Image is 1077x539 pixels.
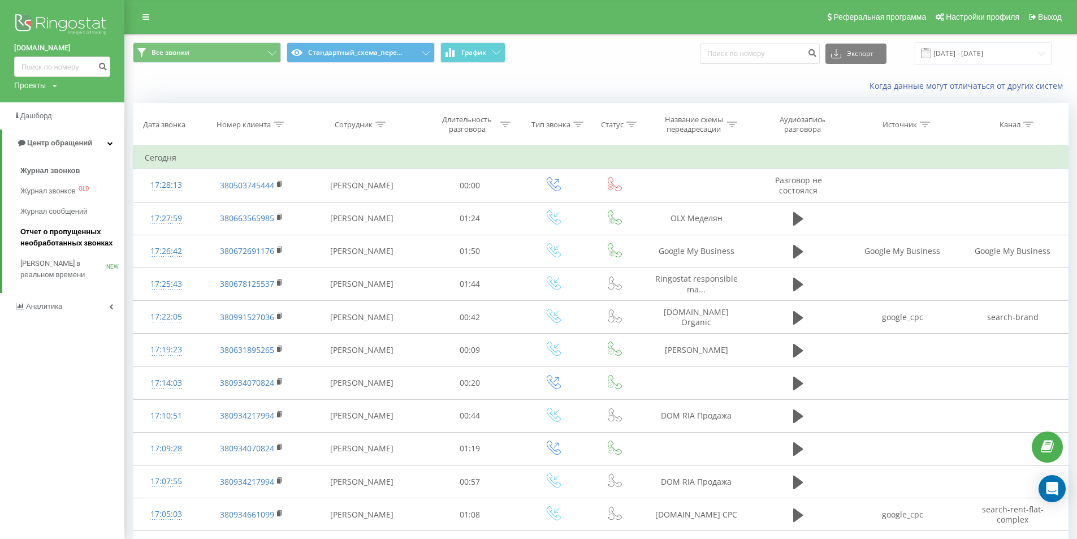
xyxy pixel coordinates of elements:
span: Журнал звонков [20,165,80,176]
a: 380678125537 [220,278,274,289]
td: google_cpc [847,498,958,531]
td: 01:19 [419,432,521,465]
div: Проекты [14,80,46,91]
td: [PERSON_NAME] [305,334,419,366]
div: Источник [883,120,917,130]
div: 17:22:05 [145,306,187,328]
a: Журнал звонков [20,161,124,181]
div: Open Intercom Messenger [1039,475,1066,502]
span: Отчет о пропущенных необработанных звонках [20,226,119,249]
input: Поиск по номеру [14,57,110,77]
div: 17:28:13 [145,174,187,196]
div: Номер клиента [217,120,271,130]
span: Реферальная программа [833,12,926,21]
button: График [440,42,505,63]
a: 380663565985 [220,213,274,223]
div: 17:19:23 [145,339,187,361]
span: Дашборд [20,111,52,120]
td: [PERSON_NAME] [305,301,419,334]
a: 380934661099 [220,509,274,520]
td: [PERSON_NAME] [305,366,419,399]
button: Все звонки [133,42,281,63]
span: Журнал звонков [20,186,76,197]
td: Google My Business [958,235,1068,268]
div: Название схемы переадресации [664,115,724,134]
a: Отчет о пропущенных необработанных звонках [20,222,124,253]
a: 380991527036 [220,312,274,322]
a: 380503745444 [220,180,274,191]
span: Разговор не состоялся [775,175,822,196]
span: Все звонки [152,48,189,57]
td: 00:44 [419,399,521,432]
td: 00:57 [419,465,521,498]
td: Google My Business [643,235,750,268]
td: google_cpc [847,301,958,334]
td: search-brand [958,301,1068,334]
span: Ringostat responsible ma... [655,273,738,294]
td: Google My Business [847,235,958,268]
a: Журнал сообщений [20,201,124,222]
a: Когда данные могут отличаться от других систем [870,80,1069,91]
div: Аудиозапись разговора [765,115,839,134]
td: 00:00 [419,169,521,202]
a: [PERSON_NAME] в реальном времениNEW [20,253,124,285]
div: Тип звонка [531,120,570,130]
a: Центр обращений [2,130,124,157]
td: search-rent-flat-complex [958,498,1068,531]
span: Аналитика [26,302,62,311]
td: [PERSON_NAME] [305,235,419,268]
a: 380631895265 [220,344,274,355]
a: Журнал звонковOLD [20,181,124,201]
div: 17:07:55 [145,471,187,493]
td: [DOMAIN_NAME] Organic [643,301,750,334]
td: 01:08 [419,498,521,531]
a: 380934217994 [220,410,274,421]
td: [PERSON_NAME] [643,334,750,366]
div: Канал [1000,120,1020,130]
a: 380672691176 [220,245,274,256]
span: График [461,49,486,57]
td: [PERSON_NAME] [305,268,419,300]
span: Центр обращений [27,139,92,147]
span: [PERSON_NAME] в реальном времени [20,258,106,281]
td: 01:50 [419,235,521,268]
div: 17:09:28 [145,438,187,460]
div: 17:26:42 [145,240,187,262]
a: 380934070824 [220,377,274,388]
img: Ringostat logo [14,11,110,40]
td: [PERSON_NAME] [305,169,419,202]
td: [PERSON_NAME] [305,465,419,498]
td: 00:09 [419,334,521,366]
td: [PERSON_NAME] [305,498,419,531]
span: Настройки профиля [946,12,1019,21]
td: 01:24 [419,202,521,235]
input: Поиск по номеру [700,44,820,64]
td: DOM RIA Продажа [643,465,750,498]
div: 17:27:59 [145,208,187,230]
span: Журнал сообщений [20,206,87,217]
div: 17:25:43 [145,273,187,295]
td: [PERSON_NAME] [305,202,419,235]
a: 380934070824 [220,443,274,454]
div: Дата звонка [143,120,185,130]
td: 00:42 [419,301,521,334]
span: Выход [1038,12,1062,21]
a: [DOMAIN_NAME] [14,42,110,54]
td: [PERSON_NAME] [305,432,419,465]
td: [PERSON_NAME] [305,399,419,432]
td: OLX Меделян [643,202,750,235]
div: 17:05:03 [145,503,187,525]
td: [DOMAIN_NAME] CPC [643,498,750,531]
a: 380934217994 [220,476,274,487]
td: 00:20 [419,366,521,399]
div: Длительность разговора [437,115,498,134]
div: 17:10:51 [145,405,187,427]
button: Стандартный_схема_пере... [287,42,435,63]
button: Экспорт [825,44,886,64]
div: Сотрудник [335,120,373,130]
td: Сегодня [133,146,1069,169]
div: Статус [601,120,624,130]
td: DOM RIA Продажа [643,399,750,432]
td: 01:44 [419,268,521,300]
div: 17:14:03 [145,372,187,394]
